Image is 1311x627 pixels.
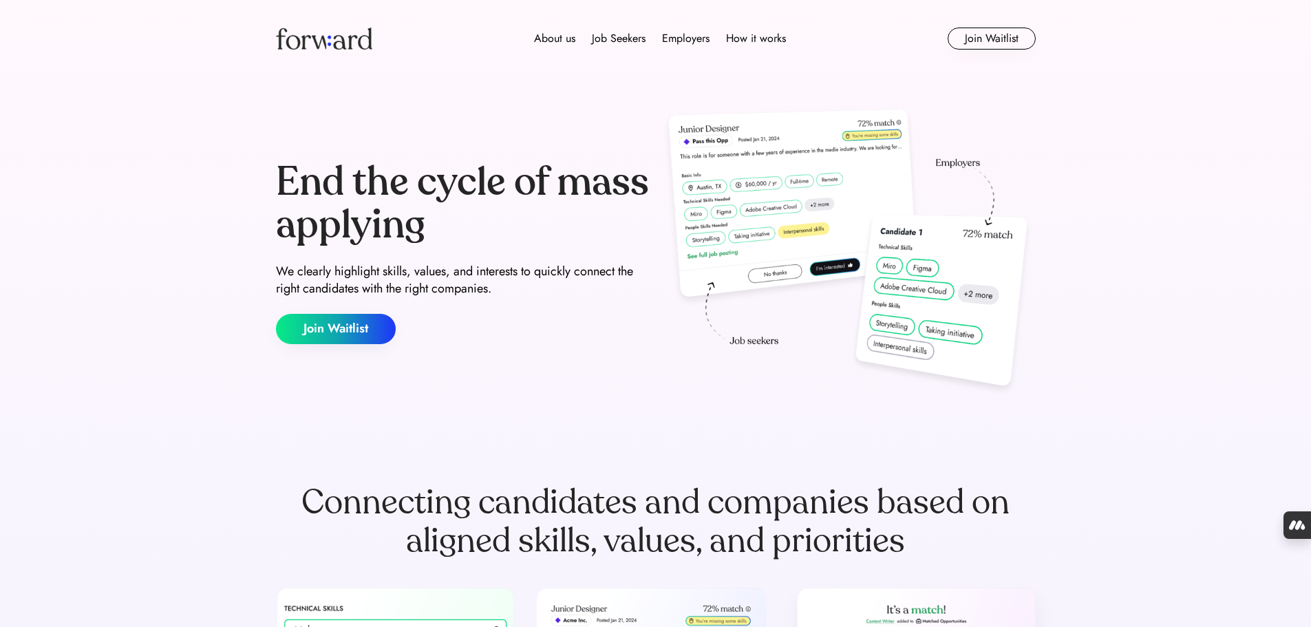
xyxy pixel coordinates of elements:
[276,314,396,344] button: Join Waitlist
[276,263,650,297] div: We clearly highlight skills, values, and interests to quickly connect the right candidates with t...
[276,28,372,50] img: Forward logo
[592,30,646,47] div: Job Seekers
[276,483,1036,560] div: Connecting candidates and companies based on aligned skills, values, and priorities
[662,30,710,47] div: Employers
[276,161,650,246] div: End the cycle of mass applying
[661,105,1036,401] img: hero-image.png
[726,30,786,47] div: How it works
[534,30,575,47] div: About us
[948,28,1036,50] button: Join Waitlist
